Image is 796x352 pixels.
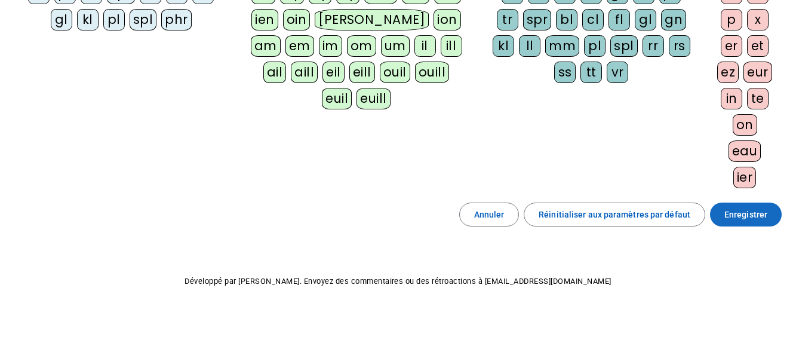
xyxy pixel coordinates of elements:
[747,88,769,109] div: te
[497,9,518,30] div: tr
[580,62,602,83] div: tt
[315,9,429,30] div: [PERSON_NAME]
[747,9,769,30] div: x
[717,62,739,83] div: ez
[380,62,410,83] div: ouil
[322,88,352,109] div: euil
[434,9,461,30] div: ion
[319,35,342,57] div: im
[539,207,690,222] span: Réinitialiser aux paramètres par défaut
[414,35,436,57] div: il
[661,9,686,30] div: gn
[10,274,786,289] p: Développé par [PERSON_NAME]. Envoyez des commentaires ou des rétroactions à [EMAIL_ADDRESS][DOMAI...
[721,88,742,109] div: in
[283,9,311,30] div: oin
[161,9,192,30] div: phr
[584,35,606,57] div: pl
[669,35,690,57] div: rs
[459,203,520,226] button: Annuler
[643,35,664,57] div: rr
[710,203,782,226] button: Enregistrer
[747,35,769,57] div: et
[556,9,577,30] div: bl
[733,167,757,188] div: ier
[381,35,410,57] div: um
[743,62,772,83] div: eur
[291,62,318,83] div: aill
[251,35,281,57] div: am
[610,35,638,57] div: spl
[729,140,761,162] div: eau
[356,88,390,109] div: euill
[103,9,125,30] div: pl
[524,203,705,226] button: Réinitialiser aux paramètres par défaut
[77,9,99,30] div: kl
[251,9,278,30] div: ien
[608,9,630,30] div: fl
[582,9,604,30] div: cl
[263,62,287,83] div: ail
[51,9,72,30] div: gl
[733,114,757,136] div: on
[607,62,628,83] div: vr
[130,9,157,30] div: spl
[493,35,514,57] div: kl
[415,62,449,83] div: ouill
[523,9,552,30] div: spr
[635,9,656,30] div: gl
[721,9,742,30] div: p
[721,35,742,57] div: er
[474,207,505,222] span: Annuler
[349,62,375,83] div: eill
[545,35,579,57] div: mm
[285,35,314,57] div: em
[441,35,462,57] div: ill
[347,35,376,57] div: om
[322,62,345,83] div: eil
[724,207,767,222] span: Enregistrer
[519,35,540,57] div: ll
[554,62,576,83] div: ss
